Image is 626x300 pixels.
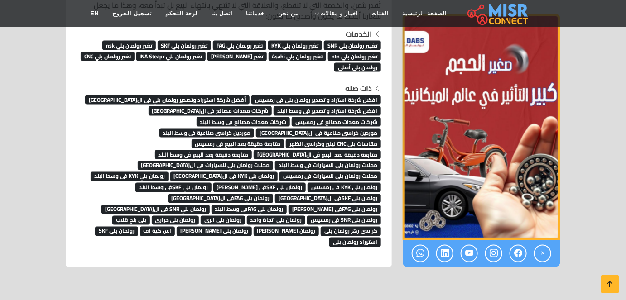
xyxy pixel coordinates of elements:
span: رولمان [PERSON_NAME] [254,227,319,236]
a: EN [84,5,106,22]
a: رولمان بلي SKFفى وسط البلد [135,180,212,194]
a: استيراد رولمان بلى [329,235,381,248]
a: مقاسات بلي CNC لينير وكراسي الظهر [286,136,381,150]
a: أفضل شركة استيراد وتصدير رولمان بلي فى ال[GEOGRAPHIC_DATA] [85,92,250,106]
a: رولمان [PERSON_NAME] [254,224,319,237]
a: رولمان بلي أصلي [334,60,381,73]
span: رولمان بلي SNR فى ال[GEOGRAPHIC_DATA] [101,205,210,214]
a: خدماتنا [240,5,272,22]
a: تغير رولمان بلي INA Steapr [136,49,206,62]
span: مقاسات بلي CNC لينير وكراسي الظهر [286,139,381,148]
a: رولمان بلي KYK فى ال[GEOGRAPHIC_DATA] [170,169,278,182]
span: كراسى زهر رولمان بلى [321,227,381,236]
a: رولمان بلي FAGفى [PERSON_NAME] [289,202,381,215]
a: تغير رولمان بلي CNC [81,49,135,62]
span: رولمان بلي أصلي [334,63,381,72]
a: من نحن [272,5,305,22]
span: تغيير رولمان بلي SNR [324,41,381,50]
a: الصفحة الرئيسية [396,5,453,22]
div: 1 / 1 [403,14,560,240]
a: اتصل بنا [204,5,239,22]
a: تغير [PERSON_NAME] [207,49,267,62]
span: موردين كراسي صناعية فى ال[GEOGRAPHIC_DATA] [256,129,381,138]
a: رولمان بلي SNR فى ال[GEOGRAPHIC_DATA] [101,202,210,215]
a: موردين كراسي صناعية فى ال[GEOGRAPHIC_DATA] [256,125,381,139]
a: الفئات [365,5,396,22]
a: اخبار و مقالات [305,5,365,22]
span: افضل شركة استراد و تصدير رولمان بلي فى رمسيس [251,95,381,105]
a: موردين كراسي صناعية فى وسط البلد [159,125,255,139]
span: رولمان بلي FAGفى وسط البلد [212,205,287,214]
span: رولمان بلي KYK فى ال[GEOGRAPHIC_DATA] [170,172,278,181]
span: شركات معدات مصانع فى رمسيس [292,117,381,126]
span: رولمان بلى اتجاة واحد [247,216,306,225]
span: محلات رولمان بلي للسيارات في رمسيس [279,172,381,181]
a: تغير رولمان بلي FAG [213,38,266,52]
span: رولمان بلي KYK فى رمسيس [308,183,381,192]
span: متابعة دقيقة بعد البيع فى رمسيس [192,139,284,148]
a: تغير رولمان بلي nsk [102,38,156,52]
a: لوحة التحكم [159,5,204,22]
a: رولمان بلي SKFفى [PERSON_NAME] [213,180,306,194]
a: رولمان بلي FAGفى ال[GEOGRAPHIC_DATA] [168,191,274,205]
span: متابعة دقيقة بعد البيع فى ال[GEOGRAPHIC_DATA] [254,150,381,159]
a: متابعة دقيقة بعد البيع فى وسط البلد [155,147,252,161]
a: رولمان بلى ابرى [201,213,245,226]
span: تغير رولمان بلي INA Steapr [136,52,206,61]
span: رولمان بلي SNR فى رمسيس [307,216,381,225]
a: بلى بلح قلاب [112,213,150,226]
span: شركات معدات مصانع فى ال[GEOGRAPHIC_DATA] [149,106,272,115]
span: بلى بلح قلاب [112,216,150,225]
strong: ذات صلة [345,81,372,95]
span: أفضل شركة استيراد وتصدير رولمان بلي فى ال[GEOGRAPHIC_DATA] [85,95,250,105]
a: رولمان بلي KYK فى وسط البلد [91,169,169,182]
span: رولمان بلى [PERSON_NAME] [177,227,252,236]
a: رولمان بلي FAGفى وسط البلد [212,202,287,215]
a: تغير رولمان بلي ntn [328,49,381,62]
a: شركات معدات مصانع فى ال[GEOGRAPHIC_DATA] [149,103,272,117]
span: رولمان بلي SKFفى ال[GEOGRAPHIC_DATA] [275,194,381,203]
a: اس كية اف [140,224,175,237]
a: رولمان بلي SNR فى رمسيس [307,213,381,226]
strong: الخدمات [346,27,372,41]
span: تغير رولمان بلي SKF [158,41,212,50]
span: تغير رولمان بلي CNC [81,52,135,61]
span: شركات معدات مصانع فى وسط البلد [197,117,290,126]
a: رولمان بلى SKF [95,224,138,237]
span: رولمان بلى ابرى [201,216,245,225]
a: محلات رولمان بلي للسيارات في وسط البلد [275,158,381,171]
span: تغير رولمان بلي Asahi [269,52,327,61]
img: main.misr_connect [467,2,528,25]
a: تغيير رولمان بلي SNR [324,38,381,52]
a: متابعة دقيقة بعد البيع فى ال[GEOGRAPHIC_DATA] [254,147,381,161]
a: محلات رولمان بلي للسيارات في ال[GEOGRAPHIC_DATA] [138,158,274,171]
a: افضل شركة استراد و تصدير رولمان بلي فى رمسيس [251,92,381,106]
a: افضل شركة استراد و تصدير فى وسط البلد [274,103,381,117]
a: رولمان بلى اتجاة واحد [247,213,306,226]
span: رولمان بلى حرارى [152,216,199,225]
span: تغير رولمان بلي ntn [328,52,381,61]
a: شركات معدات مصانع فى رمسيس [292,114,381,128]
a: كراسى زهر رولمان بلى [321,224,381,237]
span: استيراد رولمان بلى [329,238,381,247]
span: رولمان بلي KYK فى وسط البلد [91,172,169,181]
a: تسجيل الخروج [106,5,159,22]
span: افضل شركة استراد و تصدير فى وسط البلد [274,106,381,115]
span: محلات رولمان بلي للسيارات في وسط البلد [275,161,381,170]
a: رولمان بلي KYK فى رمسيس [308,180,381,194]
a: رولمان بلي SKFفى ال[GEOGRAPHIC_DATA] [275,191,381,205]
span: تغير [PERSON_NAME] [207,52,267,61]
a: تغير رولمان بلي SKF [158,38,212,52]
span: تغير رولمان بلي FAG [213,41,266,50]
span: اس كية اف [140,227,175,236]
a: شركات معدات مصانع فى وسط البلد [197,114,290,128]
span: محلات رولمان بلي للسيارات في ال[GEOGRAPHIC_DATA] [138,161,274,170]
span: رولمان بلي FAGفى ال[GEOGRAPHIC_DATA] [168,194,274,203]
span: تغير رولمان بلي nsk [102,41,156,50]
a: محلات رولمان بلي للسيارات في رمسيس [279,169,381,182]
span: رولمان بلى SKF [95,227,138,236]
img: شركة الدبس الهندسية للاستيراد والتصدير [403,14,560,240]
a: تغير رولمان بلي KYK [268,38,323,52]
span: رولمان بلي SKFفى وسط البلد [135,183,212,192]
span: موردين كراسي صناعية فى وسط البلد [159,129,255,138]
